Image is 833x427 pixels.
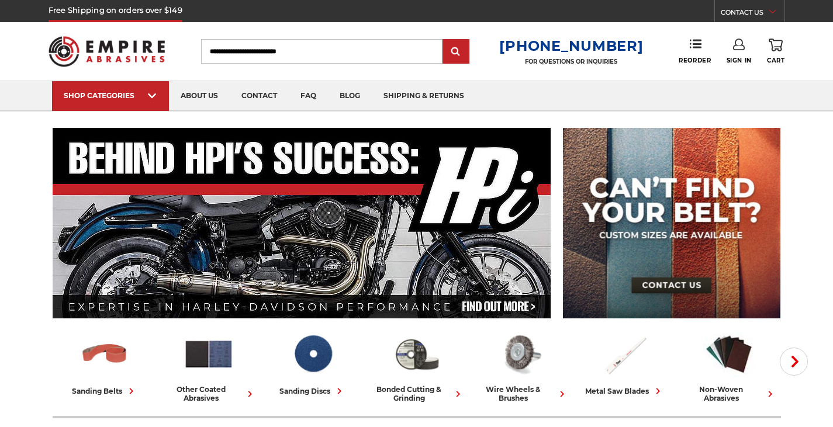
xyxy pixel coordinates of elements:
a: Cart [767,39,784,64]
a: other coated abrasives [161,329,256,402]
div: wire wheels & brushes [473,385,568,402]
img: Other Coated Abrasives [183,329,234,379]
a: shipping & returns [372,81,476,111]
img: promo banner for custom belts. [563,128,780,318]
a: metal saw blades [578,329,672,397]
a: bonded cutting & grinding [369,329,464,402]
a: contact [230,81,289,111]
img: Banner for an interview featuring Horsepower Inc who makes Harley performance upgrades featured o... [53,128,551,318]
img: Wire Wheels & Brushes [495,329,547,379]
p: FOR QUESTIONS OR INQUIRIES [499,58,643,65]
div: other coated abrasives [161,385,256,402]
img: Metal Saw Blades [599,329,651,379]
div: metal saw blades [585,385,664,397]
img: Non-woven Abrasives [703,329,755,379]
a: faq [289,81,328,111]
a: sanding discs [265,329,360,397]
img: Sanding Discs [287,329,338,379]
span: Reorder [679,57,711,64]
div: sanding discs [279,385,345,397]
div: SHOP CATEGORIES [64,91,157,100]
img: Sanding Belts [79,329,130,379]
div: non-woven abrasives [682,385,776,402]
a: [PHONE_NUMBER] [499,37,643,54]
a: non-woven abrasives [682,329,776,402]
a: wire wheels & brushes [473,329,568,402]
a: blog [328,81,372,111]
div: sanding belts [72,385,137,397]
a: Reorder [679,39,711,64]
input: Submit [444,40,468,64]
span: Sign In [727,57,752,64]
button: Next [780,348,808,376]
a: about us [169,81,230,111]
div: bonded cutting & grinding [369,385,464,402]
img: Empire Abrasives [49,29,165,74]
span: Cart [767,57,784,64]
img: Bonded Cutting & Grinding [391,329,443,379]
a: CONTACT US [721,6,784,22]
a: sanding belts [57,329,152,397]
